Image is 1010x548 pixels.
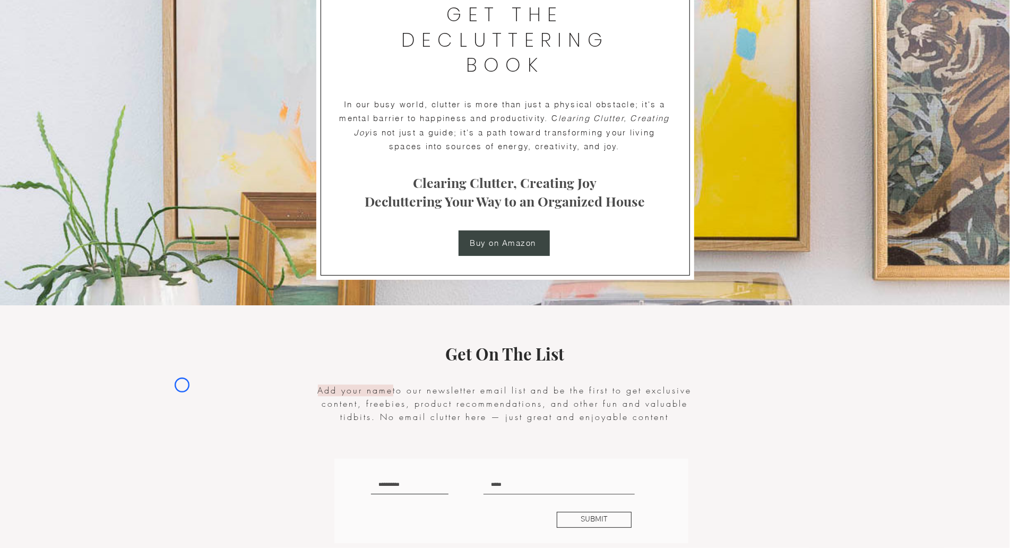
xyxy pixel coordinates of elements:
span: Get On The List [446,343,565,365]
span: learing Clutter, Creating Joy [354,113,670,138]
span: In our busy world, clutter is more than just a physical obstacle; it's a mental barrier to happin... [340,99,670,152]
span: to our newsletter email list and be the first to get exclusive content, freebies, product recomme... [318,384,692,423]
span: SUBMIT [581,515,607,525]
span: Buy on Amazon [470,238,536,248]
span: GET THE DECLUTTERING BOOK [401,1,609,79]
a: Buy on Amazon [459,230,550,256]
button: SUBMIT [557,512,632,528]
span: Add your name [318,384,393,396]
span: Clearing Clutter, Creating Joy Decluttering Your Way to an Organized House [365,174,645,210]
